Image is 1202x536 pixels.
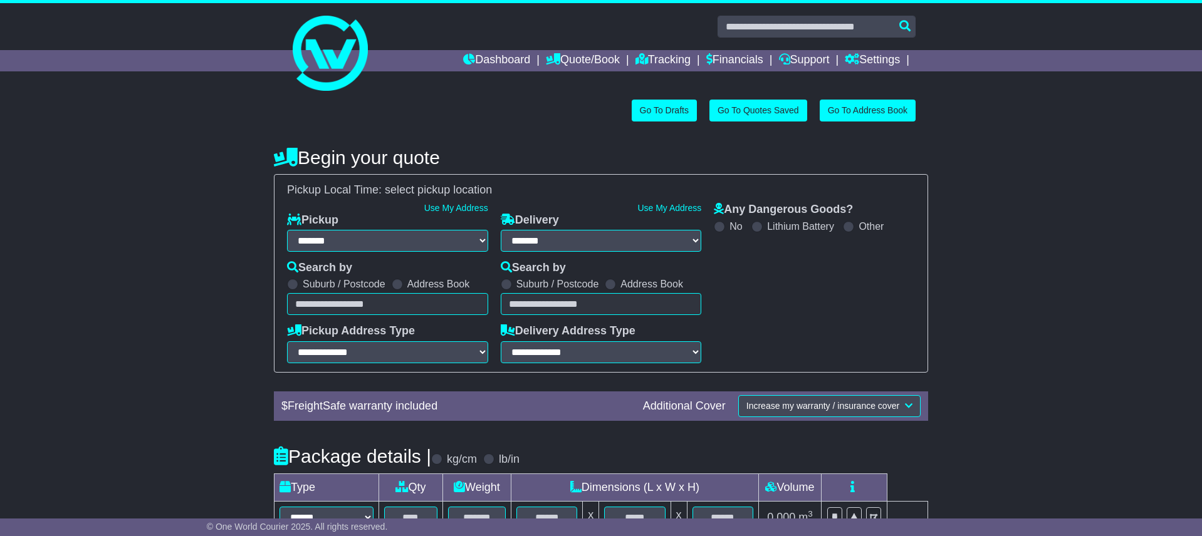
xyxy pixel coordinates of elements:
label: Pickup [287,214,338,227]
label: No [729,220,742,232]
span: © One World Courier 2025. All rights reserved. [207,522,388,532]
label: Search by [287,261,352,275]
label: Search by [501,261,566,275]
sup: 3 [808,509,813,518]
label: lb/in [499,453,520,466]
label: Other [859,220,884,232]
a: Use My Address [637,203,701,213]
td: Volume [758,473,821,501]
td: Type [274,473,379,501]
span: select pickup location [385,183,492,196]
button: Increase my warranty / insurance cover [738,395,921,417]
label: Lithium Battery [767,220,834,232]
label: Any Dangerous Goods? [714,203,853,217]
a: Support [779,50,830,71]
label: Address Book [620,278,683,290]
td: Dimensions (L x W x H) [511,473,758,501]
a: Go To Drafts [632,100,697,121]
div: $ FreightSafe warranty included [275,399,637,413]
a: Tracking [635,50,691,71]
div: Pickup Local Time: [281,183,921,197]
a: Go To Address Book [820,100,916,121]
span: Increase my warranty / insurance cover [746,401,899,411]
a: Use My Address [424,203,488,213]
label: Suburb / Postcode [303,278,385,290]
label: kg/cm [447,453,477,466]
label: Delivery Address Type [501,324,635,338]
a: Dashboard [463,50,530,71]
td: Qty [379,473,443,501]
label: Suburb / Postcode [516,278,599,290]
a: Settings [845,50,900,71]
h4: Package details | [274,446,431,466]
td: x [583,501,599,533]
td: Weight [442,473,511,501]
span: m [798,511,813,523]
h4: Begin your quote [274,147,928,168]
div: Additional Cover [637,399,732,413]
span: 0.000 [767,511,795,523]
label: Delivery [501,214,559,227]
label: Pickup Address Type [287,324,415,338]
a: Quote/Book [546,50,620,71]
td: x [671,501,687,533]
a: Go To Quotes Saved [709,100,807,121]
a: Financials [706,50,763,71]
label: Address Book [407,278,470,290]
